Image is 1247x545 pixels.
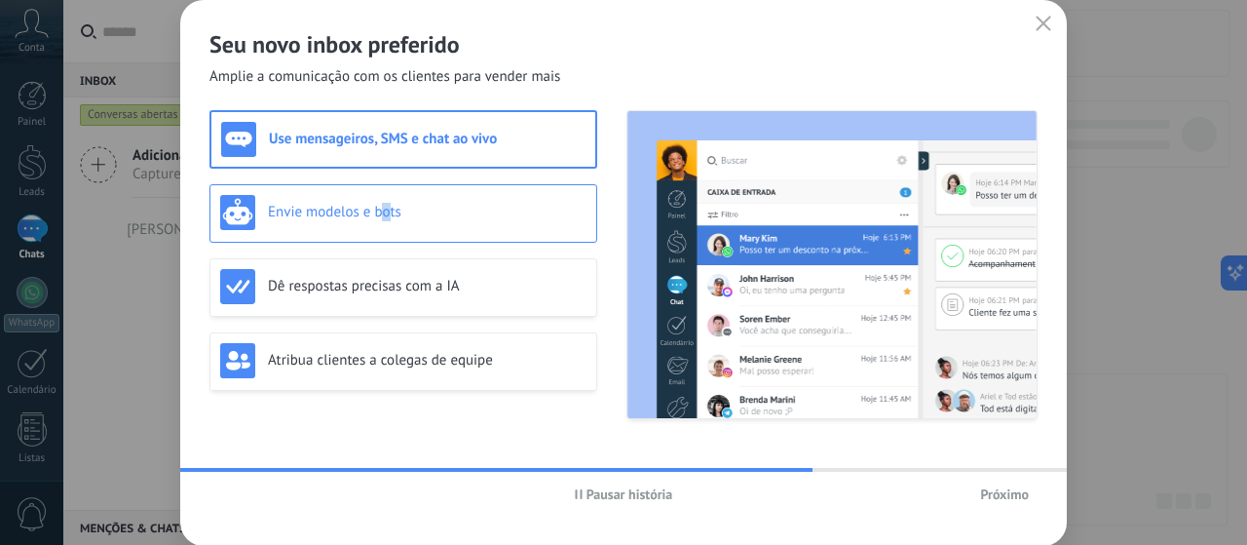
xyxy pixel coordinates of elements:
[268,277,586,295] h3: Dê respostas precisas com a IA
[209,29,1038,59] h2: Seu novo inbox preferido
[209,67,560,87] span: Amplie a comunicação com os clientes para vender mais
[971,480,1038,509] button: Próximo
[586,487,673,501] span: Pausar história
[980,487,1029,501] span: Próximo
[268,351,586,370] h3: Atribua clientes a colegas de equipe
[268,203,586,221] h3: Envie modelos e bots
[566,480,682,509] button: Pausar história
[269,130,586,148] h3: Use mensageiros, SMS e chat ao vivo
